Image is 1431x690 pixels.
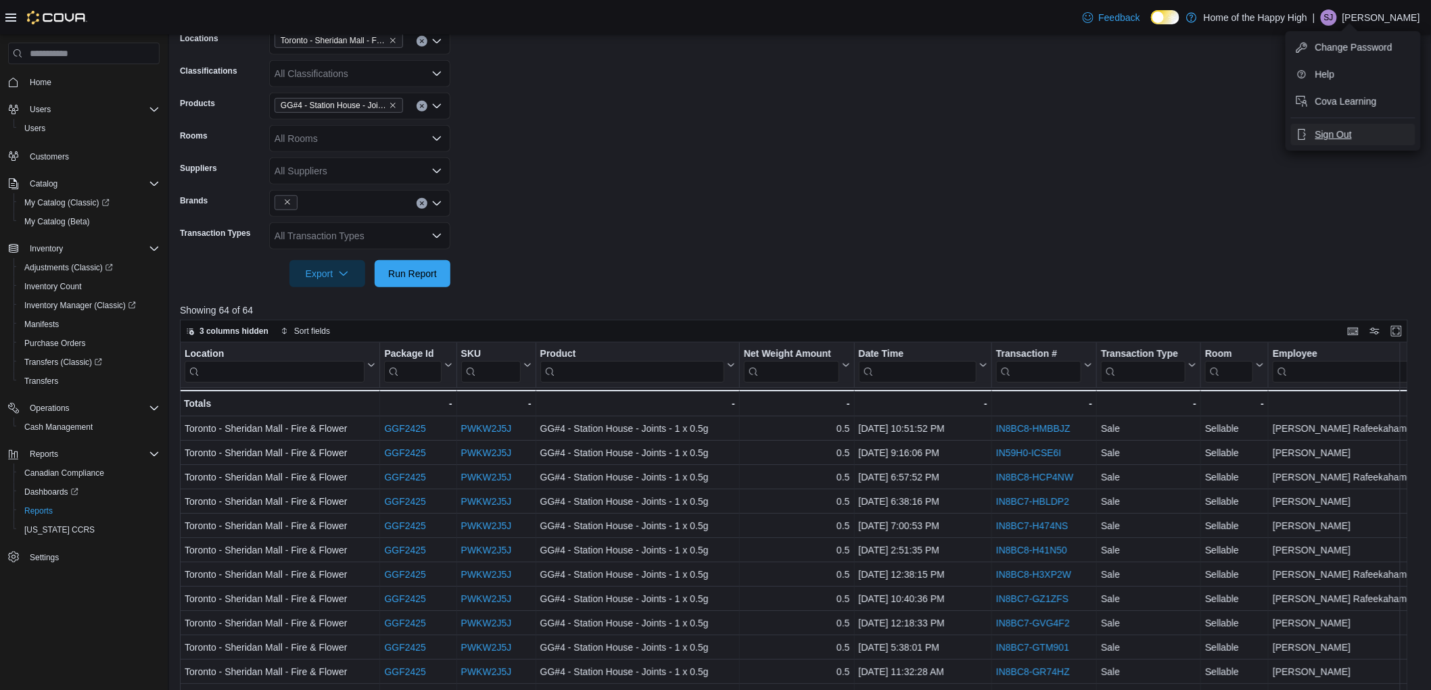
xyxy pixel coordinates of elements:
[461,348,532,383] button: SKU
[19,484,84,500] a: Dashboards
[1205,518,1264,534] div: Sellable
[24,376,58,387] span: Transfers
[859,664,987,680] div: [DATE] 11:32:28 AM
[8,67,160,602] nav: Complex example
[24,446,160,462] span: Reports
[1205,639,1264,656] div: Sellable
[24,176,160,192] span: Catalog
[14,193,165,212] a: My Catalog (Classic)
[1205,420,1264,437] div: Sellable
[744,348,839,361] div: Net Weight Amount
[19,214,95,230] a: My Catalog (Beta)
[27,11,87,24] img: Cova
[185,420,375,437] div: Toronto - Sheridan Mall - Fire & Flower
[431,101,442,112] button: Open list of options
[1099,11,1140,24] span: Feedback
[14,353,165,372] a: Transfers (Classic)
[996,593,1069,604] a: IN8BC7-GZ1ZFS
[24,400,75,416] button: Operations
[19,120,51,137] a: Users
[389,36,397,45] button: Remove Toronto - Sheridan Mall - Fire & Flower from selection in this group
[185,348,365,383] div: Location
[859,542,987,558] div: [DATE] 2:51:35 PM
[275,98,403,113] span: GG#4 - Station House - Joints - 1 x 0.5g
[185,493,375,510] div: Toronto - Sheridan Mall - Fire & Flower
[19,297,160,314] span: Inventory Manager (Classic)
[744,639,850,656] div: 0.5
[859,420,987,437] div: [DATE] 10:51:52 PM
[996,520,1069,531] a: IN8BC7-H474NS
[461,348,521,383] div: SKU URL
[1205,615,1264,631] div: Sellable
[1101,615,1196,631] div: Sale
[461,642,512,653] a: PWKW2J5J
[744,445,850,461] div: 0.5
[19,522,100,538] a: [US_STATE] CCRS
[540,348,735,383] button: Product
[19,419,98,435] a: Cash Management
[24,549,64,566] a: Settings
[540,542,735,558] div: GG#4 - Station House - Joints - 1 x 0.5g
[14,501,165,520] button: Reports
[19,316,160,332] span: Manifests
[384,395,452,412] div: -
[1101,348,1186,361] div: Transaction Type
[30,151,69,162] span: Customers
[19,195,160,211] span: My Catalog (Classic)
[744,518,850,534] div: 0.5
[1291,91,1415,112] button: Cova Learning
[384,348,441,361] div: Package Id
[859,493,987,510] div: [DATE] 6:38:16 PM
[14,520,165,539] button: [US_STATE] CCRS
[19,335,91,351] a: Purchase Orders
[1291,36,1415,58] button: Change Password
[298,260,357,287] span: Export
[417,198,427,209] button: Clear input
[744,348,839,383] div: Net Weight Amount
[859,348,977,383] div: Date Time
[185,348,365,361] div: Location
[19,120,160,137] span: Users
[1315,41,1392,54] span: Change Password
[540,664,735,680] div: GG#4 - Station House - Joints - 1 x 0.5g
[19,354,160,370] span: Transfers (Classic)
[3,239,165,258] button: Inventory
[185,445,375,461] div: Toronto - Sheridan Mall - Fire & Flower
[289,260,365,287] button: Export
[24,506,53,516] span: Reports
[744,591,850,607] div: 0.5
[24,197,110,208] span: My Catalog (Classic)
[3,146,165,166] button: Customers
[1205,348,1253,383] div: Room
[461,395,532,412] div: -
[185,591,375,607] div: Toronto - Sheridan Mall - Fire & Flower
[14,119,165,138] button: Users
[384,593,425,604] a: GGF2425
[461,447,512,458] a: PWKW2J5J
[24,241,68,257] button: Inventory
[19,260,160,276] span: Adjustments (Classic)
[1101,348,1186,383] div: Transaction Type
[1205,493,1264,510] div: Sellable
[281,99,386,112] span: GG#4 - Station House - Joints - 1 x 0.5g
[388,267,437,280] span: Run Report
[19,316,64,332] a: Manifests
[30,77,51,88] span: Home
[283,198,291,206] button: Remove from selection in this group
[384,520,425,531] a: GGF2425
[1205,469,1264,485] div: Sellable
[1321,9,1337,26] div: Stephanie James Guadron
[14,418,165,437] button: Cash Management
[19,465,110,481] a: Canadian Compliance
[1388,323,1405,339] button: Enter fullscreen
[540,591,735,607] div: GG#4 - Station House - Joints - 1 x 0.5g
[1101,420,1196,437] div: Sale
[1101,395,1196,412] div: -
[19,214,160,230] span: My Catalog (Beta)
[19,522,160,538] span: Washington CCRS
[1151,10,1179,24] input: Dark Mode
[30,104,51,115] span: Users
[1345,323,1361,339] button: Keyboard shortcuts
[417,36,427,47] button: Clear input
